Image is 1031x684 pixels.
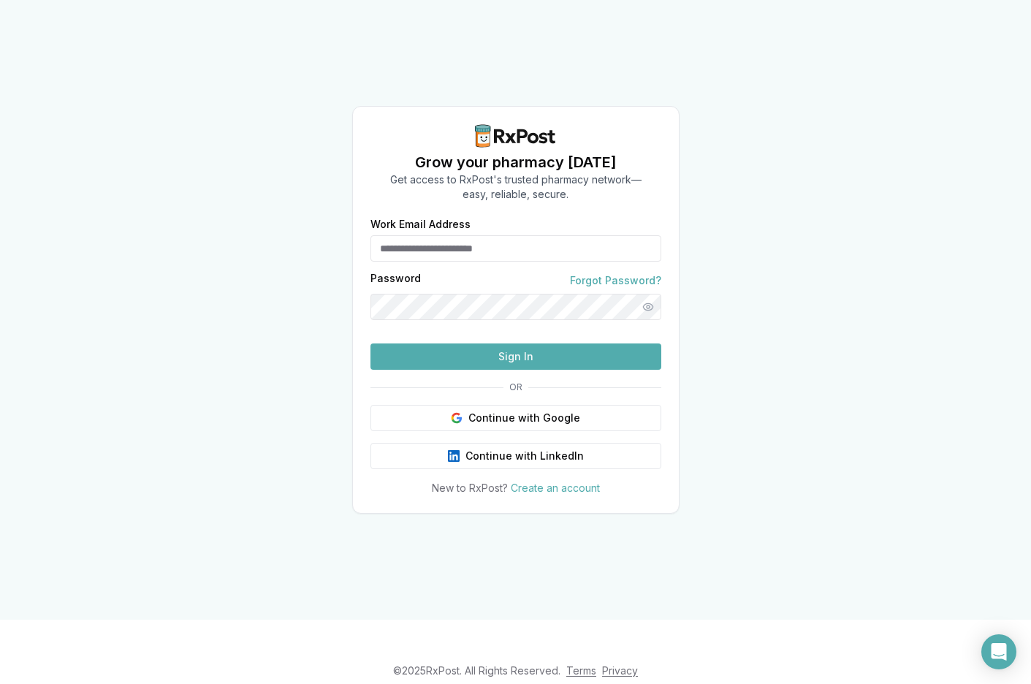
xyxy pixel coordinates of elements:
[370,343,661,370] button: Sign In
[448,450,460,462] img: LinkedIn
[451,412,463,424] img: Google
[570,273,661,288] a: Forgot Password?
[511,482,600,494] a: Create an account
[370,219,661,229] label: Work Email Address
[370,443,661,469] button: Continue with LinkedIn
[370,405,661,431] button: Continue with Google
[390,152,642,172] h1: Grow your pharmacy [DATE]
[635,294,661,320] button: Show password
[370,273,421,288] label: Password
[469,124,563,148] img: RxPost Logo
[503,381,528,393] span: OR
[602,664,638,677] a: Privacy
[566,664,596,677] a: Terms
[432,482,508,494] span: New to RxPost?
[981,634,1016,669] div: Open Intercom Messenger
[390,172,642,202] p: Get access to RxPost's trusted pharmacy network— easy, reliable, secure.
